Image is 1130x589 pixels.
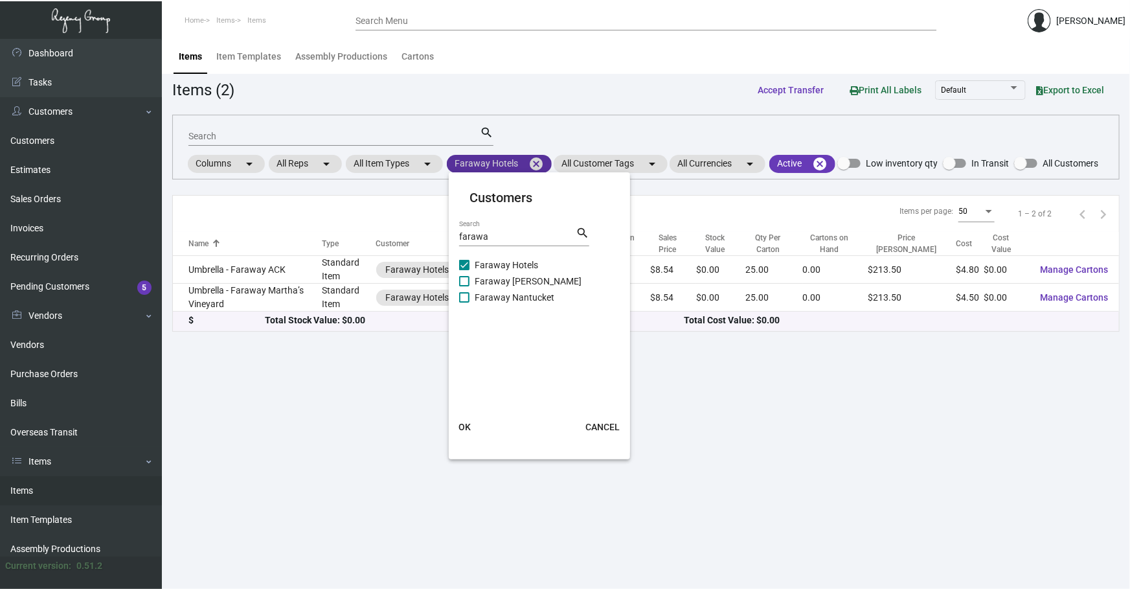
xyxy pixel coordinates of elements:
mat-icon: search [576,225,589,241]
button: OK [444,415,485,439]
span: Faraway Hotels [475,257,538,273]
span: OK [458,422,471,432]
button: CANCEL [575,415,630,439]
span: Faraway [PERSON_NAME] [475,273,582,289]
mat-card-title: Customers [469,188,609,207]
span: CANCEL [585,422,620,432]
div: 0.51.2 [76,559,102,573]
div: Current version: [5,559,71,573]
span: Faraway Nantucket [475,290,554,305]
